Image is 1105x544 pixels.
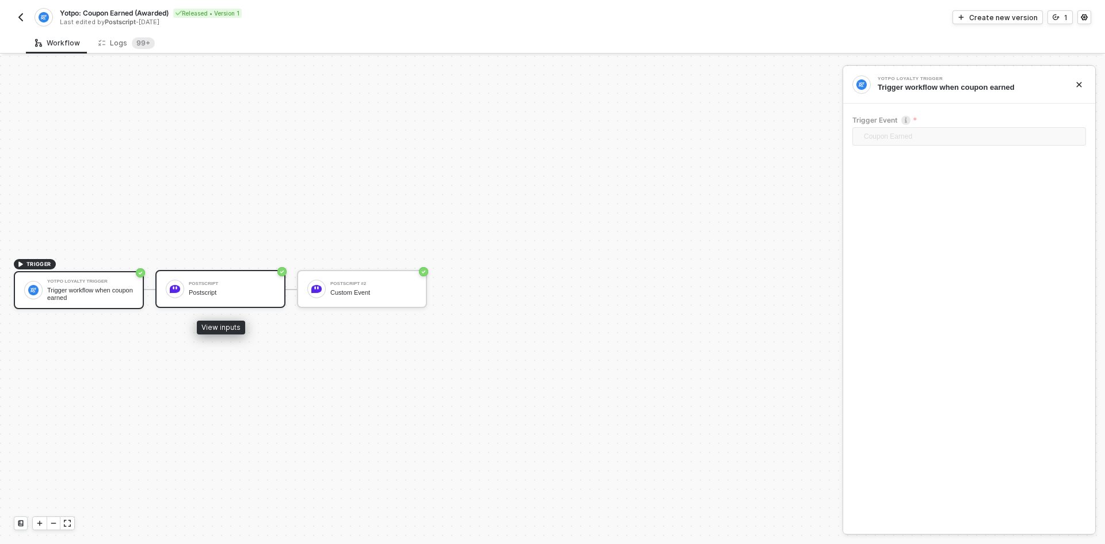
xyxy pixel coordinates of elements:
[1081,14,1088,21] span: icon-settings
[98,37,155,49] div: Logs
[105,18,136,26] span: Postscript
[173,9,242,18] div: Released • Version 1
[1064,13,1068,22] div: 1
[50,520,57,527] span: icon-minus
[189,289,275,296] div: Postscript
[14,10,28,24] button: back
[28,285,39,295] img: icon
[26,260,51,269] span: TRIGGER
[1047,10,1073,24] button: 1
[1053,14,1060,21] span: icon-versioning
[852,115,1086,125] label: Trigger Event
[47,287,134,301] div: Trigger workflow when coupon earned
[16,13,25,22] img: back
[277,267,287,276] span: icon-success-page
[901,116,910,125] img: icon-info
[969,13,1038,22] div: Create new version
[170,284,180,294] img: icon
[60,8,169,18] span: Yotpo: Coupon Earned (Awarded)
[419,267,428,276] span: icon-success-page
[878,82,1057,93] div: Trigger workflow when coupon earned
[189,281,275,286] div: Postscript
[39,12,48,22] img: integration-icon
[952,10,1043,24] button: Create new version
[36,520,43,527] span: icon-play
[60,18,551,26] div: Last edited by - [DATE]
[197,321,245,334] div: View inputs
[330,281,417,286] div: Postscript #2
[132,37,155,49] sup: 1125
[864,128,1079,145] span: Coupon Earned
[64,520,71,527] span: icon-expand
[311,284,322,294] img: icon
[856,79,867,90] img: integration-icon
[330,289,417,296] div: Custom Event
[1076,81,1083,88] span: icon-close
[47,279,134,284] div: Yotpo Loyalty Trigger
[35,39,80,48] div: Workflow
[17,261,24,268] span: icon-play
[958,14,965,21] span: icon-play
[878,77,1050,81] div: Yotpo Loyalty Trigger
[136,268,145,277] span: icon-success-page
